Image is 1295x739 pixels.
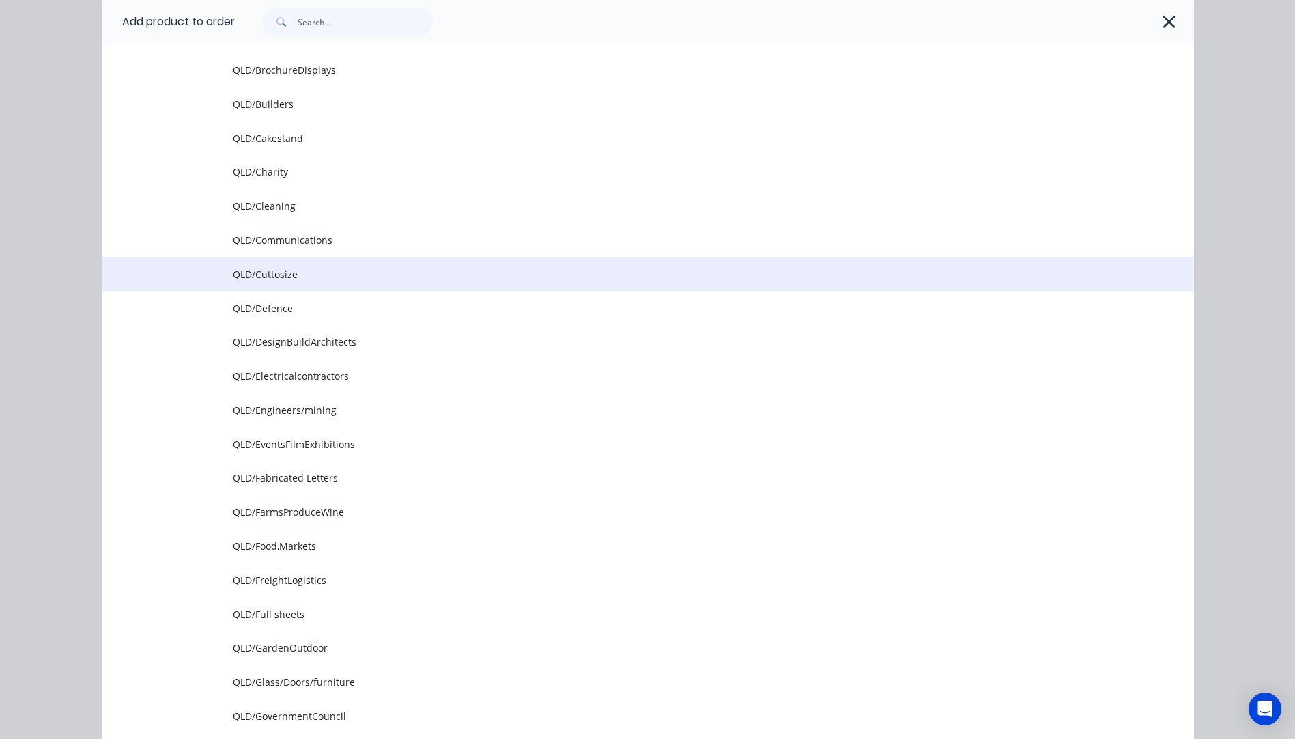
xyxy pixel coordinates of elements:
span: QLD/GovernmentCouncil [233,709,1001,723]
span: QLD/Charity [233,165,1001,179]
span: QLD/GardenOutdoor [233,641,1001,655]
span: QLD/Builders [233,97,1001,111]
span: QLD/Communications [233,233,1001,247]
span: QLD/Full sheets [233,607,1001,622]
span: QLD/Fabricated Letters [233,471,1001,485]
span: QLD/Cleaning [233,199,1001,213]
span: QLD/FreightLogistics [233,573,1001,587]
span: QLD/Electricalcontractors [233,369,1001,383]
span: QLD/DesignBuildArchitects [233,335,1001,349]
span: QLD/Glass/Doors/furniture [233,675,1001,689]
span: QLD/Defence [233,301,1001,316]
span: QLD/FarmsProduceWine [233,505,1001,519]
span: QLD/EventsFilmExhibitions [233,437,1001,451]
span: QLD/Cuttosize [233,267,1001,281]
span: QLD/Food,Markets [233,539,1001,553]
input: Search... [298,8,433,36]
span: QLD/Engineers/mining [233,403,1001,417]
span: QLD/BrochureDisplays [233,63,1001,77]
span: QLD/Cakestand [233,131,1001,145]
div: Open Intercom Messenger [1249,693,1281,725]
